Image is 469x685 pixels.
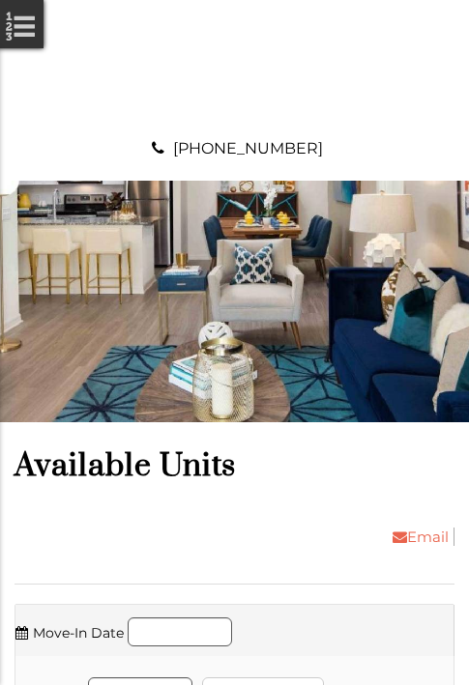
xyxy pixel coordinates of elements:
img: A graphic with a red M and the word SOUTH. [187,19,283,116]
a: Email [378,528,454,546]
h1: Available Units [15,446,454,486]
input: Move in date [128,617,232,646]
a: [PHONE_NUMBER] [173,139,323,157]
label: Move-In Date [15,620,124,645]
